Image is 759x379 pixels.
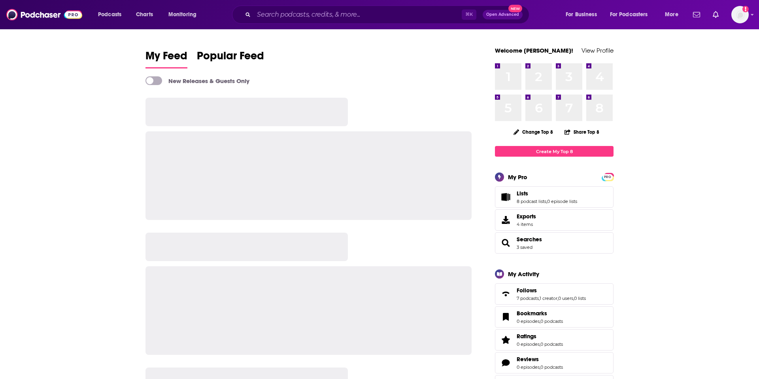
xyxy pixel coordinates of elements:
a: Searches [517,236,542,243]
span: Reviews [495,352,614,373]
span: Ratings [495,329,614,351]
button: Share Top 8 [564,124,600,140]
span: Follows [495,283,614,305]
span: ⌘ K [462,9,476,20]
span: , [546,199,547,204]
a: Show notifications dropdown [690,8,703,21]
button: open menu [605,8,659,21]
span: Exports [498,214,514,226]
a: 3 saved [517,244,532,250]
a: Exports [495,209,614,231]
button: open menu [659,8,688,21]
span: , [557,296,558,301]
a: 0 episodes [517,364,540,370]
a: Lists [498,191,514,203]
span: For Podcasters [610,9,648,20]
span: For Business [566,9,597,20]
button: open menu [163,8,207,21]
span: Ratings [517,333,536,340]
a: 0 podcasts [540,318,563,324]
span: , [573,296,574,301]
a: Popular Feed [197,49,264,68]
a: 0 users [558,296,573,301]
span: New [508,5,523,12]
a: 7 podcasts [517,296,539,301]
a: Lists [517,190,577,197]
a: 0 episodes [517,341,540,347]
span: Open Advanced [486,13,519,17]
a: View Profile [582,47,614,54]
span: Lists [495,186,614,208]
a: Bookmarks [517,310,563,317]
img: Podchaser - Follow, Share and Rate Podcasts [6,7,82,22]
span: , [540,364,540,370]
a: PRO [603,174,612,180]
span: Bookmarks [517,310,547,317]
a: Bookmarks [498,311,514,322]
span: Follows [517,287,537,294]
a: 0 podcasts [540,341,563,347]
span: Exports [517,213,536,220]
button: open menu [93,8,132,21]
a: 1 creator [540,296,557,301]
button: Change Top 8 [509,127,558,137]
div: Search podcasts, credits, & more... [240,6,537,24]
span: Logged in as ldigiovine [731,6,749,23]
span: , [540,341,540,347]
input: Search podcasts, credits, & more... [254,8,462,21]
a: Searches [498,237,514,248]
button: open menu [560,8,607,21]
svg: Add a profile image [742,6,749,12]
a: Create My Top 8 [495,146,614,157]
span: My Feed [145,49,187,67]
a: 0 episodes [517,318,540,324]
img: User Profile [731,6,749,23]
span: Lists [517,190,528,197]
a: Reviews [498,357,514,368]
a: Reviews [517,356,563,363]
a: 0 episode lists [547,199,577,204]
div: My Activity [508,270,539,278]
span: Reviews [517,356,539,363]
a: Show notifications dropdown [710,8,722,21]
span: Bookmarks [495,306,614,328]
span: Searches [495,232,614,254]
span: , [540,318,540,324]
div: My Pro [508,173,527,181]
a: Charts [131,8,158,21]
a: 0 lists [574,296,586,301]
a: New Releases & Guests Only [145,76,249,85]
a: Ratings [517,333,563,340]
span: Monitoring [168,9,196,20]
a: 8 podcast lists [517,199,546,204]
span: Popular Feed [197,49,264,67]
span: PRO [603,174,612,180]
a: My Feed [145,49,187,68]
span: More [665,9,678,20]
button: Open AdvancedNew [483,10,523,19]
span: Podcasts [98,9,121,20]
span: Charts [136,9,153,20]
span: 4 items [517,222,536,227]
button: Show profile menu [731,6,749,23]
a: 0 podcasts [540,364,563,370]
a: Follows [517,287,586,294]
a: Ratings [498,334,514,345]
a: Welcome [PERSON_NAME]! [495,47,573,54]
a: Follows [498,288,514,299]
